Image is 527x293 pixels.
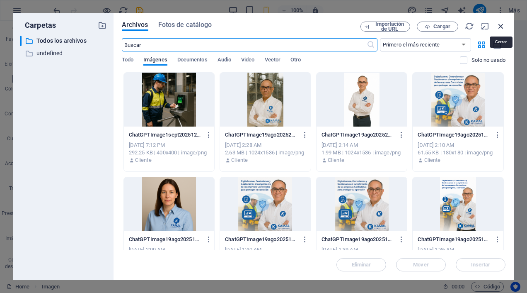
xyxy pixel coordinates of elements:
[177,55,208,66] span: Documentos
[241,55,254,66] span: Video
[418,142,498,149] div: [DATE] 2:10 AM
[265,55,281,66] span: Vector
[129,236,202,243] p: ChatGPTImage19ago202519_58_55200-3twNE6rQH5a3b__Iluz8eA.png
[122,38,367,51] input: Buscar
[110,224,137,251] button: Open chat window
[129,131,202,139] p: ChatGPTImage1sept202512_58_27400-Fc43wAj3p2X8PU796VdbBQ.png
[471,56,505,64] p: Solo muestra los archivos que no están usándose en el sitio web. Los archivos añadidos durante es...
[36,36,92,46] p: Todos los archivos
[418,131,491,139] p: ChatGPTImage19ago202518_59_48180-JiBNNUxMUIKwoVyKoz5TbA.png
[129,142,210,149] div: [DATE] 7:12 PM
[418,246,498,254] div: [DATE] 1:36 AM
[143,55,167,66] span: Imágenes
[218,55,231,66] span: Audio
[322,131,394,139] p: ChatGPTImage19ago202520_13_41-GGpvAnzLDNcpLrUHiFQKEg.png
[158,20,212,30] span: Fotos de catálogo
[481,22,490,31] i: Minimizar
[129,149,210,156] div: 292.25 KB | 400x400 | image/png
[225,149,306,156] div: 2.63 MB | 1024x1536 | image/png
[20,36,22,46] div: ​
[225,236,298,243] p: ChatGPTImage19ago202518_59_48180-sIy58ptKYUOlFXsmZvBg8Q.png
[322,246,402,254] div: [DATE] 1:39 AM
[122,20,148,30] span: Archivos
[424,156,441,164] p: Cliente
[135,156,152,164] p: Cliente
[20,48,107,59] div: undefined
[418,236,491,243] p: ChatGPTImage19ago202519_34_41-rVJnUJxYZ78Rpw8xJorCLQ.png
[373,22,406,32] span: Importación de URL
[290,55,301,66] span: Otro
[360,22,410,32] button: Importación de URL
[98,21,107,30] i: Crear carpeta
[418,149,498,156] div: 61.55 KB | 180x180 | image/png
[225,142,306,149] div: [DATE] 2:28 AM
[129,246,210,254] div: [DATE] 2:00 AM
[122,55,133,66] span: Todo
[36,49,92,58] p: undefined
[322,149,402,156] div: 1.99 MB | 1024x1536 | image/png
[20,20,56,31] p: Carpetas
[328,156,344,164] p: Cliente
[322,236,394,243] p: ChatGPTImage19ago202518_59_48-gwiYGlhRNOqAocZRu8oyrA.png
[231,156,248,164] p: Cliente
[225,246,306,254] div: [DATE] 1:40 AM
[433,24,450,29] span: Cargar
[465,22,474,31] i: Volver a cargar
[225,131,298,139] p: ChatGPTImage19ago202520_28_06-yXRI5pnxVKaxReXXgeBDoQ.png
[322,142,402,149] div: [DATE] 2:14 AM
[417,22,458,32] button: Cargar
